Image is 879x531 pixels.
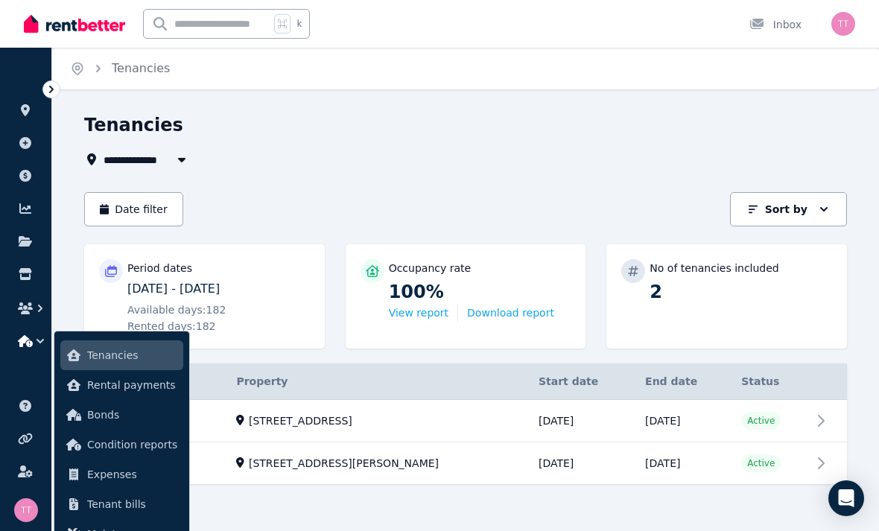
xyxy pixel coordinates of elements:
p: 2 [650,280,832,304]
a: Rental payments [60,370,183,400]
span: Bonds [87,406,177,424]
span: k [296,18,302,30]
button: Date filter [84,192,183,226]
div: Inbox [749,17,802,32]
a: Tenant bills [60,489,183,519]
p: Period dates [127,261,192,276]
img: Tracy Tadros [831,12,855,36]
th: Status [732,363,811,400]
nav: Breadcrumb [52,48,188,89]
span: Condition reports [87,436,177,454]
a: Condition reports [60,430,183,460]
span: Rental payments [87,376,177,394]
a: Bonds [60,400,183,430]
a: View details for Elleisha Connolly [84,443,847,485]
button: View report [389,305,448,320]
td: [DATE] [636,442,732,485]
div: Open Intercom Messenger [828,480,864,516]
span: Rented days: 182 [127,319,216,334]
img: RentBetter [24,13,125,35]
th: End date [636,363,732,400]
span: Tenant bills [87,495,177,513]
p: No of tenancies included [650,261,778,276]
th: Start date [530,363,636,400]
span: Expenses [87,465,177,483]
a: Tenancies [60,340,183,370]
p: 100% [389,280,571,304]
p: [DATE] - [DATE] [127,280,310,298]
td: [DATE] [530,442,636,485]
a: Expenses [60,460,183,489]
p: Sort by [765,202,807,217]
img: Tracy Tadros [14,498,38,522]
p: Occupancy rate [389,261,472,276]
a: View details for Desrae Cranston [84,400,847,442]
span: Tenancies [87,346,177,364]
th: Property [227,363,530,400]
span: Tenancies [112,60,170,77]
h1: Tenancies [84,113,183,137]
button: Sort by [730,192,847,226]
span: Available days: 182 [127,302,226,317]
button: Download report [467,305,554,320]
